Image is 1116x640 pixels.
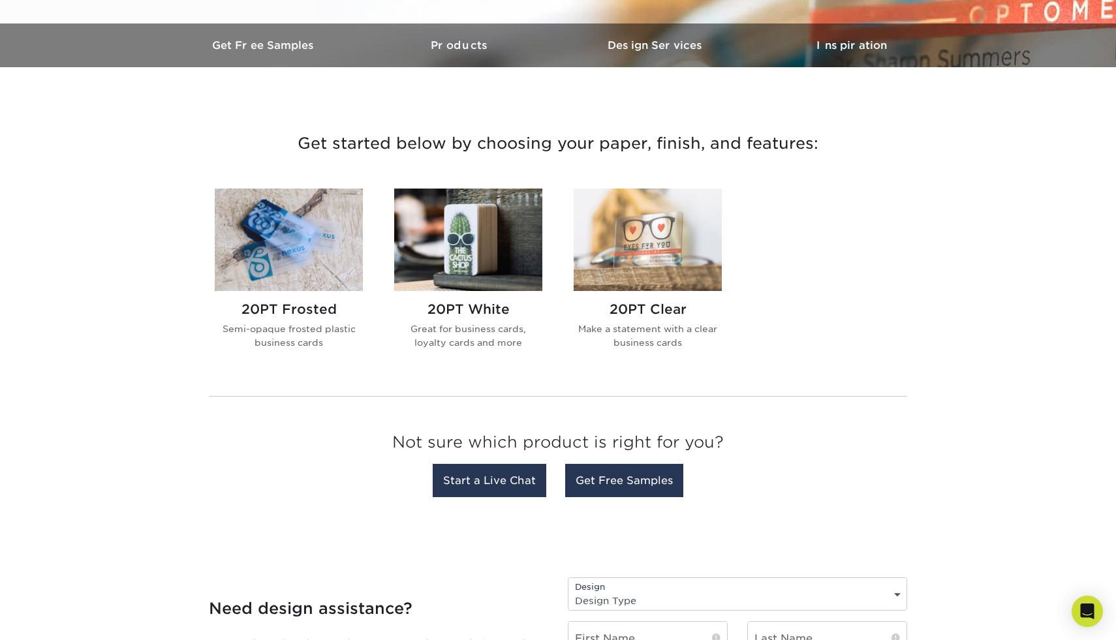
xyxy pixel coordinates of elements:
[394,322,542,349] p: Great for business cards, loyalty cards and more
[166,39,362,52] h3: Get Free Samples
[574,189,722,370] a: 20PT Clear Plastic Cards 20PT Clear Make a statement with a clear business cards
[215,322,363,349] p: Semi-opaque frosted plastic business cards
[362,39,558,52] h3: Products
[558,39,754,52] h3: Design Services
[574,301,722,317] h2: 20PT Clear
[574,322,722,349] p: Make a statement with a clear business cards
[209,423,907,468] h3: Not sure which product is right for you?
[176,114,940,173] h3: Get started below by choosing your paper, finish, and features:
[215,301,363,317] h2: 20PT Frosted
[3,600,111,635] iframe: Google Customer Reviews
[565,464,683,497] a: Get Free Samples
[754,39,950,52] h3: Inspiration
[166,23,362,67] a: Get Free Samples
[754,23,950,67] a: Inspiration
[558,23,754,67] a: Design Services
[1072,596,1103,627] div: Open Intercom Messenger
[394,189,542,370] a: 20PT White Plastic Cards 20PT White Great for business cards, loyalty cards and more
[215,189,363,291] img: 20PT Frosted Plastic Cards
[433,464,546,497] a: Start a Live Chat
[394,301,542,317] h2: 20PT White
[574,189,722,291] img: 20PT Clear Plastic Cards
[362,23,558,67] a: Products
[215,189,363,370] a: 20PT Frosted Plastic Cards 20PT Frosted Semi-opaque frosted plastic business cards
[209,599,548,618] h4: Need design assistance?
[394,189,542,291] img: 20PT White Plastic Cards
